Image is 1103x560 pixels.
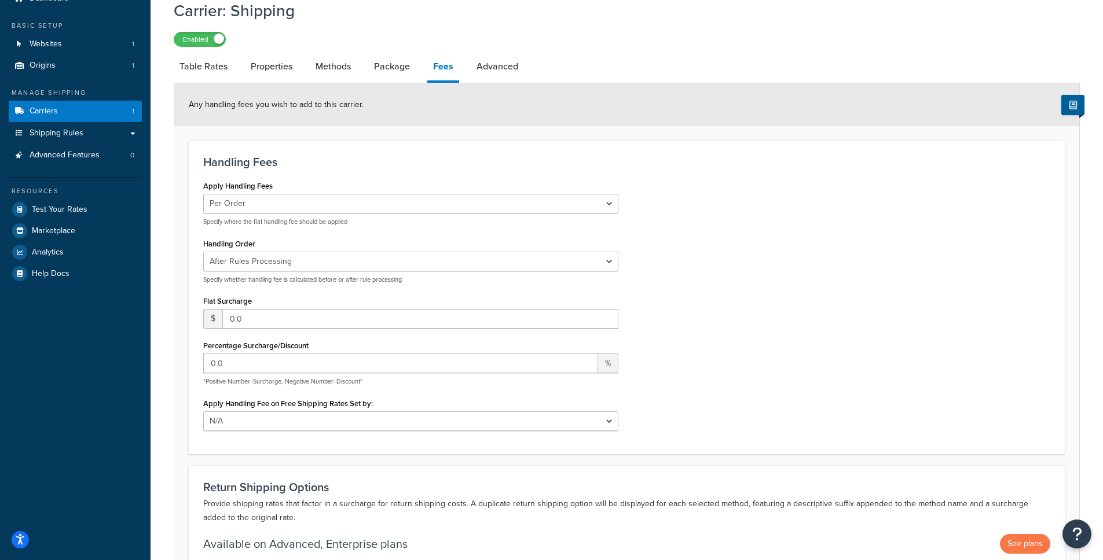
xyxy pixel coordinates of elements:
[132,106,134,116] span: 1
[9,145,142,166] a: Advanced Features0
[598,353,618,373] span: %
[203,297,252,305] label: Flat Surcharge
[174,32,225,46] label: Enabled
[203,309,222,329] span: $
[132,61,134,71] span: 1
[310,53,357,80] a: Methods
[9,123,142,144] a: Shipping Rules
[9,88,142,98] div: Manage Shipping
[203,399,373,408] label: Apply Handling Fee on Free Shipping Rates Set by:
[203,536,408,552] p: Available on Advanced, Enterprise plans
[30,150,100,160] span: Advanced Features
[203,218,618,226] p: Specify where the flat handling fee should be applied
[9,263,142,284] a: Help Docs
[130,150,134,160] span: 0
[471,53,524,80] a: Advanced
[32,269,69,279] span: Help Docs
[203,275,618,284] p: Specify whether handling fee is calculated before or after rule processing
[9,145,142,166] li: Advanced Features
[9,199,142,220] a: Test Your Rates
[203,240,255,248] label: Handling Order
[9,220,142,241] a: Marketplace
[30,128,83,138] span: Shipping Rules
[9,21,142,31] div: Basic Setup
[174,53,233,80] a: Table Rates
[203,341,309,350] label: Percentage Surcharge/Discount
[1062,520,1091,548] button: Open Resource Center
[9,34,142,55] li: Websites
[203,377,618,386] p: *Positive Number=Surcharge, Negative Number=Discount*
[30,39,62,49] span: Websites
[9,242,142,263] a: Analytics
[203,182,273,190] label: Apply Handling Fees
[132,39,134,49] span: 1
[203,497,1050,525] p: Provide shipping rates that factor in a surcharge for return shipping costs. A duplicate return s...
[9,55,142,76] li: Origins
[1000,534,1050,554] button: See plans
[9,55,142,76] a: Origins1
[203,156,1050,168] h3: Handling Fees
[32,205,87,215] span: Test Your Rates
[9,34,142,55] a: Websites1
[203,481,1050,493] h3: Return Shipping Options
[9,101,142,122] a: Carriers1
[9,186,142,196] div: Resources
[1061,95,1084,115] button: Show Help Docs
[9,101,142,122] li: Carriers
[427,53,459,83] a: Fees
[245,53,298,80] a: Properties
[189,98,364,110] span: Any handling fees you wish to add to this carrier.
[30,61,56,71] span: Origins
[30,106,58,116] span: Carriers
[32,248,64,257] span: Analytics
[368,53,416,80] a: Package
[32,226,75,236] span: Marketplace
